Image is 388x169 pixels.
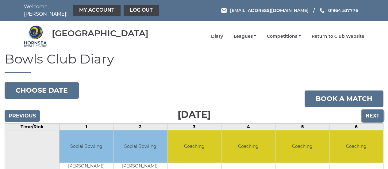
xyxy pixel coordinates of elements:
[5,82,79,99] button: Choose date
[320,8,324,13] img: Phone us
[73,5,121,16] a: My Account
[113,124,167,130] td: 2
[329,130,383,163] td: Coaching
[60,130,113,163] td: Social Bowling
[211,33,223,39] a: Diary
[275,130,329,163] td: Coaching
[221,7,308,14] a: Email [EMAIL_ADDRESS][DOMAIN_NAME]
[113,130,167,163] td: Social Bowling
[329,124,383,130] td: 6
[233,33,256,39] a: Leagues
[230,8,308,13] span: [EMAIL_ADDRESS][DOMAIN_NAME]
[319,7,358,14] a: Phone us 01964 537776
[5,124,60,130] td: Time/Rink
[5,110,40,122] input: Previous
[275,124,329,130] td: 5
[267,33,301,39] a: Competitions
[59,124,113,130] td: 1
[221,124,275,130] td: 4
[24,3,160,18] nav: Welcome, [PERSON_NAME]!
[124,5,159,16] a: Log out
[362,110,383,122] input: Next
[167,130,221,163] td: Coaching
[305,90,383,107] a: Book a match
[221,8,227,13] img: Email
[312,33,364,39] a: Return to Club Website
[5,52,383,73] h1: Bowls Club Diary
[221,130,275,163] td: Coaching
[52,29,148,38] div: [GEOGRAPHIC_DATA]
[167,124,221,130] td: 3
[24,25,47,48] img: Hornsea Bowls Centre
[328,8,358,13] span: 01964 537776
